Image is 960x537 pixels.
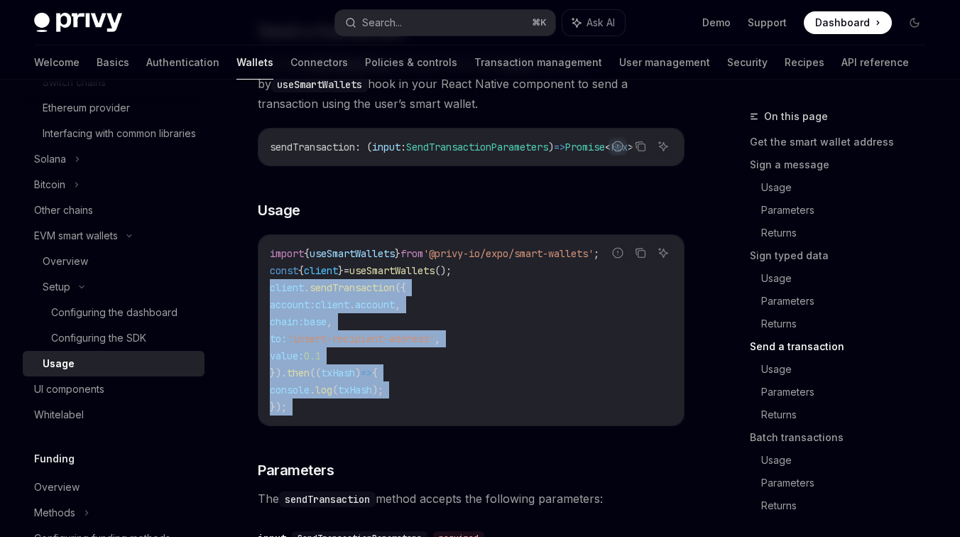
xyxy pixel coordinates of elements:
[43,99,130,116] div: Ethereum provider
[23,197,204,223] a: Other chains
[761,199,937,222] a: Parameters
[761,313,937,335] a: Returns
[764,108,828,125] span: On this page
[654,137,672,156] button: Ask AI
[400,141,406,153] span: :
[335,10,555,36] button: Search...⌘K
[761,267,937,290] a: Usage
[34,227,118,244] div: EVM smart wallets
[258,460,334,480] span: Parameters
[400,247,423,260] span: from
[258,489,684,509] span: The method accepts the following parameters:
[815,16,870,30] span: Dashboard
[310,384,315,396] span: .
[554,141,565,153] span: =>
[332,384,338,396] span: (
[34,45,80,80] a: Welcome
[23,474,204,500] a: Overview
[362,14,402,31] div: Search...
[349,264,435,277] span: useSmartWallets
[51,304,178,321] div: Configuring the dashboard
[321,367,355,379] span: txHash
[594,247,599,260] span: ;
[903,11,926,34] button: Toggle dark mode
[423,247,594,260] span: '@privy-io/expo/smart-wallets'
[23,300,204,325] a: Configuring the dashboard
[270,332,287,345] span: to:
[270,298,315,311] span: account:
[43,278,70,295] div: Setup
[372,141,400,153] span: input
[34,151,66,168] div: Solana
[290,45,348,80] a: Connectors
[435,264,452,277] span: ();
[338,384,372,396] span: txHash
[270,401,287,413] span: });
[750,244,937,267] a: Sign typed data
[761,222,937,244] a: Returns
[565,141,605,153] span: Promise
[287,332,435,345] span: 'insert-recipient-address'
[406,141,548,153] span: SendTransactionParameters
[34,381,104,398] div: UI components
[34,202,93,219] div: Other chains
[761,472,937,494] a: Parameters
[43,253,88,270] div: Overview
[310,281,395,294] span: sendTransaction
[395,298,400,311] span: ,
[304,281,310,294] span: .
[761,358,937,381] a: Usage
[270,367,287,379] span: }).
[34,13,122,33] img: dark logo
[34,406,84,423] div: Whitelabel
[361,367,372,379] span: =>
[349,298,355,311] span: .
[315,298,349,311] span: client
[236,45,273,80] a: Wallets
[750,131,937,153] a: Get the smart wallet address
[395,247,400,260] span: }
[270,264,298,277] span: const
[23,402,204,428] a: Whitelabel
[587,16,615,30] span: Ask AI
[702,16,731,30] a: Demo
[609,137,627,156] button: Report incorrect code
[258,200,300,220] span: Usage
[355,367,361,379] span: )
[562,10,625,36] button: Ask AI
[761,449,937,472] a: Usage
[270,349,304,362] span: value:
[338,264,344,277] span: }
[287,367,310,379] span: then
[270,247,304,260] span: import
[43,125,196,142] div: Interfacing with common libraries
[23,325,204,351] a: Configuring the SDK
[628,141,633,153] span: >
[270,315,304,328] span: chain:
[34,176,65,193] div: Bitcoin
[327,315,332,328] span: ,
[258,54,684,114] span: Use the function from the returned by hook in your React Native component to send a transaction u...
[750,335,937,358] a: Send a transaction
[43,355,75,372] div: Usage
[97,45,129,80] a: Basics
[270,281,304,294] span: client
[365,45,457,80] a: Policies & controls
[619,45,710,80] a: User management
[34,479,80,496] div: Overview
[355,141,372,153] span: : (
[23,351,204,376] a: Usage
[605,141,611,153] span: <
[761,403,937,426] a: Returns
[304,349,321,362] span: 0.1
[34,504,75,521] div: Methods
[654,244,672,262] button: Ask AI
[750,153,937,176] a: Sign a message
[23,249,204,274] a: Overview
[631,244,650,262] button: Copy the contents from the code block
[435,332,440,345] span: ,
[23,376,204,402] a: UI components
[727,45,768,80] a: Security
[631,137,650,156] button: Copy the contents from the code block
[372,367,378,379] span: {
